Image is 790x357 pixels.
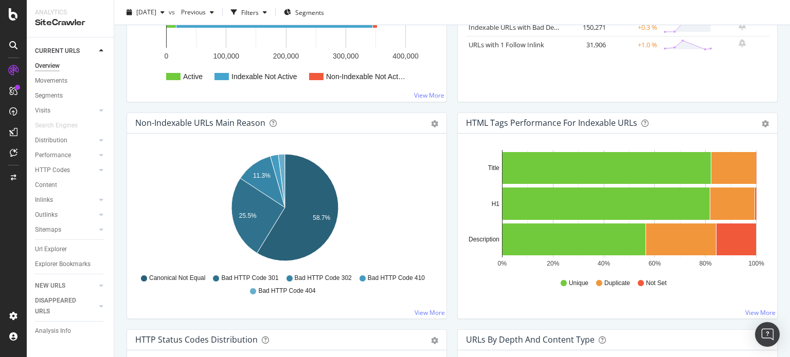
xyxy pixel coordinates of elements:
[35,120,88,131] a: Search Engines
[35,90,63,101] div: Segments
[488,164,500,172] text: Title
[35,295,87,317] div: DISAPPEARED URLS
[745,308,776,317] a: View More
[231,72,297,81] text: Indexable Not Active
[239,212,257,219] text: 25.5%
[35,326,106,336] a: Analysis Info
[333,52,359,60] text: 300,000
[755,322,780,347] div: Open Intercom Messenger
[295,274,352,283] span: Bad HTTP Code 302
[35,195,96,205] a: Inlinks
[492,200,500,208] text: H1
[469,23,581,32] a: Indexable URLs with Bad Description
[35,326,71,336] div: Analysis Info
[748,260,764,267] text: 100%
[649,260,661,267] text: 60%
[35,280,65,291] div: NEW URLS
[241,8,259,16] div: Filters
[431,337,438,344] div: gear
[35,195,53,205] div: Inlinks
[35,210,58,220] div: Outlinks
[35,224,61,235] div: Sitemaps
[35,135,96,146] a: Distribution
[35,61,60,71] div: Overview
[35,61,106,71] a: Overview
[35,259,91,270] div: Explorer Bookmarks
[135,118,265,128] div: Non-Indexable URLs Main Reason
[35,90,106,101] a: Segments
[122,4,169,21] button: [DATE]
[213,52,239,60] text: 100,000
[135,150,435,269] svg: A chart.
[466,334,595,345] div: URLs by Depth and Content Type
[313,214,330,221] text: 58.7%
[569,279,588,288] span: Unique
[469,40,544,49] a: URLs with 1 Follow Inlink
[227,4,271,21] button: Filters
[253,172,271,179] text: 11.3%
[431,120,438,127] div: gear
[35,244,106,255] a: Url Explorer
[498,260,507,267] text: 0%
[326,72,405,81] text: Non-Indexable Not Act…
[35,46,80,57] div: CURRENT URLS
[762,120,769,127] div: gear
[547,260,559,267] text: 20%
[183,72,203,81] text: Active
[646,279,667,288] span: Not Set
[567,18,608,36] td: 150,271
[35,120,78,131] div: Search Engines
[35,210,96,220] a: Outlinks
[258,287,315,295] span: Bad HTTP Code 404
[273,52,299,60] text: 200,000
[466,118,637,128] div: HTML Tags Performance for Indexable URLs
[35,280,96,291] a: NEW URLS
[35,17,105,29] div: SiteCrawler
[699,260,712,267] text: 80%
[35,224,96,235] a: Sitemaps
[280,4,328,21] button: Segments
[368,274,425,283] span: Bad HTTP Code 410
[608,18,660,36] td: +0.3 %
[415,308,445,317] a: View More
[35,150,96,161] a: Performance
[165,52,169,60] text: 0
[149,274,205,283] span: Canonical Not Equal
[136,8,156,16] span: 2025 Sep. 15th
[739,39,746,47] div: bell-plus
[177,8,206,16] span: Previous
[35,165,96,176] a: HTTP Codes
[295,8,324,16] span: Segments
[414,91,444,100] a: View More
[35,180,106,191] a: Content
[608,36,660,53] td: +1.0 %
[35,244,67,255] div: Url Explorer
[392,52,419,60] text: 400,000
[35,105,50,116] div: Visits
[169,8,177,16] span: vs
[35,259,106,270] a: Explorer Bookmarks
[35,76,106,86] a: Movements
[567,36,608,53] td: 31,906
[35,105,96,116] a: Visits
[35,165,70,176] div: HTTP Codes
[35,135,67,146] div: Distribution
[221,274,278,283] span: Bad HTTP Code 301
[604,279,630,288] span: Duplicate
[469,236,499,243] text: Description
[35,295,96,317] a: DISAPPEARED URLS
[598,260,610,267] text: 40%
[135,334,258,345] div: HTTP Status Codes Distribution
[35,180,57,191] div: Content
[466,150,765,269] svg: A chart.
[35,8,105,17] div: Analytics
[177,4,218,21] button: Previous
[35,76,67,86] div: Movements
[35,150,71,161] div: Performance
[739,22,746,30] div: bell-plus
[35,46,96,57] a: CURRENT URLS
